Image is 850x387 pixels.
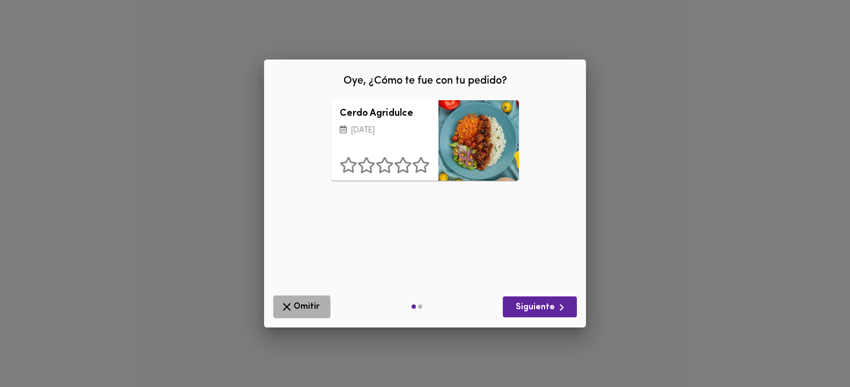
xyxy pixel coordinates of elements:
[788,325,839,376] iframe: Messagebird Livechat Widget
[340,125,430,137] p: [DATE]
[438,100,519,181] div: Cerdo Agridulce
[503,296,577,317] button: Siguiente
[273,295,331,318] button: Omitir
[340,109,430,120] h3: Cerdo Agridulce
[280,300,324,314] span: Omitir
[511,301,568,314] span: Siguiente
[343,76,507,86] span: Oye, ¿Cómo te fue con tu pedido?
